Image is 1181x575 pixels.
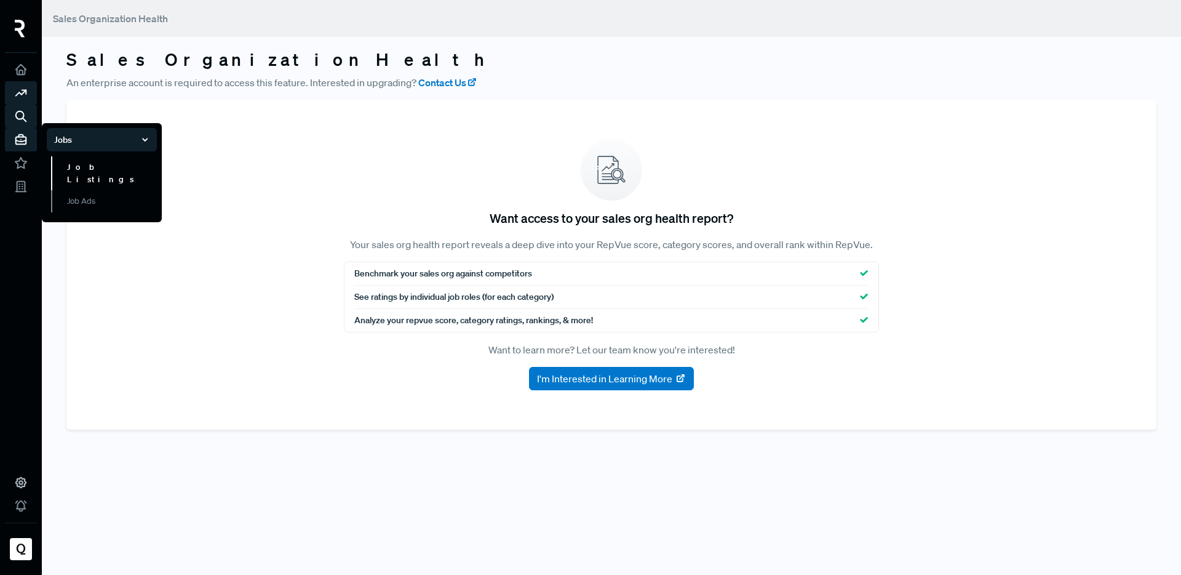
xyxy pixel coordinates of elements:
[51,190,157,212] a: Job Ads
[5,523,37,565] a: Qualifyze
[354,314,593,327] span: Analyze your repvue score, category ratings, rankings, & more!
[354,267,532,280] span: Benchmark your sales org against competitors
[51,156,157,190] a: Job Listings
[418,75,477,90] a: Contact Us
[66,75,1156,90] p: An enterprise account is required to access this feature. Interested in upgrading?
[66,49,1156,70] h3: Sales Organization Health
[15,20,25,38] img: RepVue
[344,342,879,357] p: Want to learn more? Let our team know you're interested!
[11,539,31,559] img: Qualifyze
[54,134,72,147] span: Jobs
[344,237,879,252] p: Your sales org health report reveals a deep dive into your RepVue score, category scores, and ove...
[537,371,672,386] span: I'm Interested in Learning More
[354,291,554,304] span: See ratings by individual job roles (for each category)
[53,12,168,25] span: Sales Organization Health
[490,211,733,225] h5: Want access to your sales org health report?
[529,367,694,390] button: I'm Interested in Learning More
